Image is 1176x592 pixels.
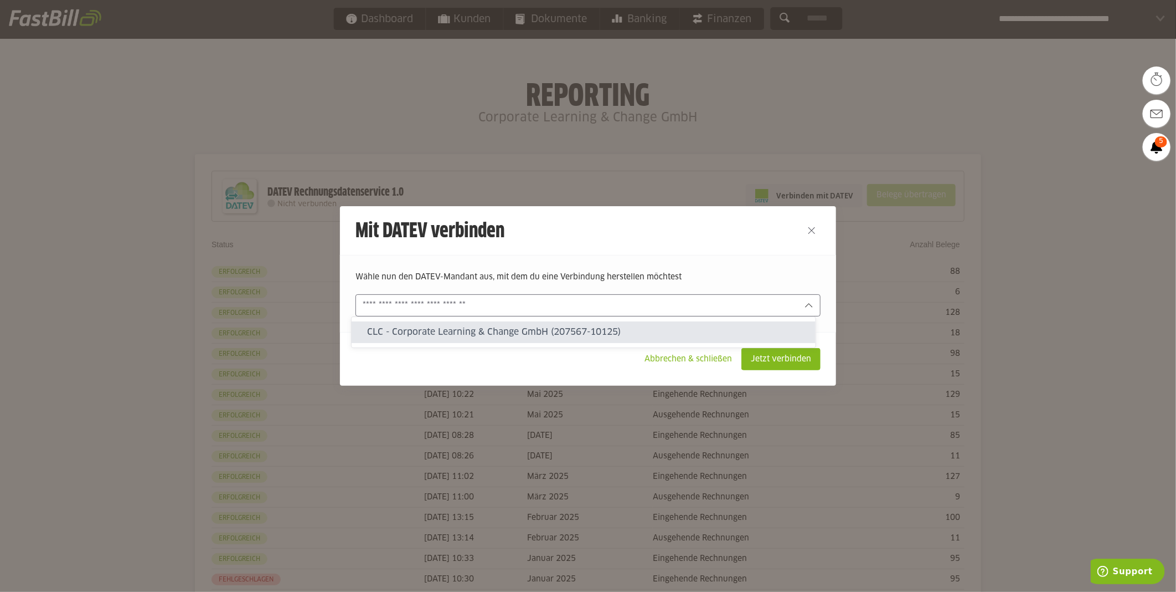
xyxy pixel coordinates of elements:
sl-button: Abbrechen & schließen [635,348,741,370]
span: 5 [1155,136,1167,147]
sl-option: CLC - Corporate Learning & Change GmbH (207567-10125) [352,321,816,343]
a: 5 [1143,133,1170,161]
iframe: Öffnet ein Widget, in dem Sie weitere Informationen finden [1091,559,1165,586]
sl-button: Jetzt verbinden [741,348,821,370]
p: Wähle nun den DATEV-Mandant aus, mit dem du eine Verbindung herstellen möchtest [355,271,821,283]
